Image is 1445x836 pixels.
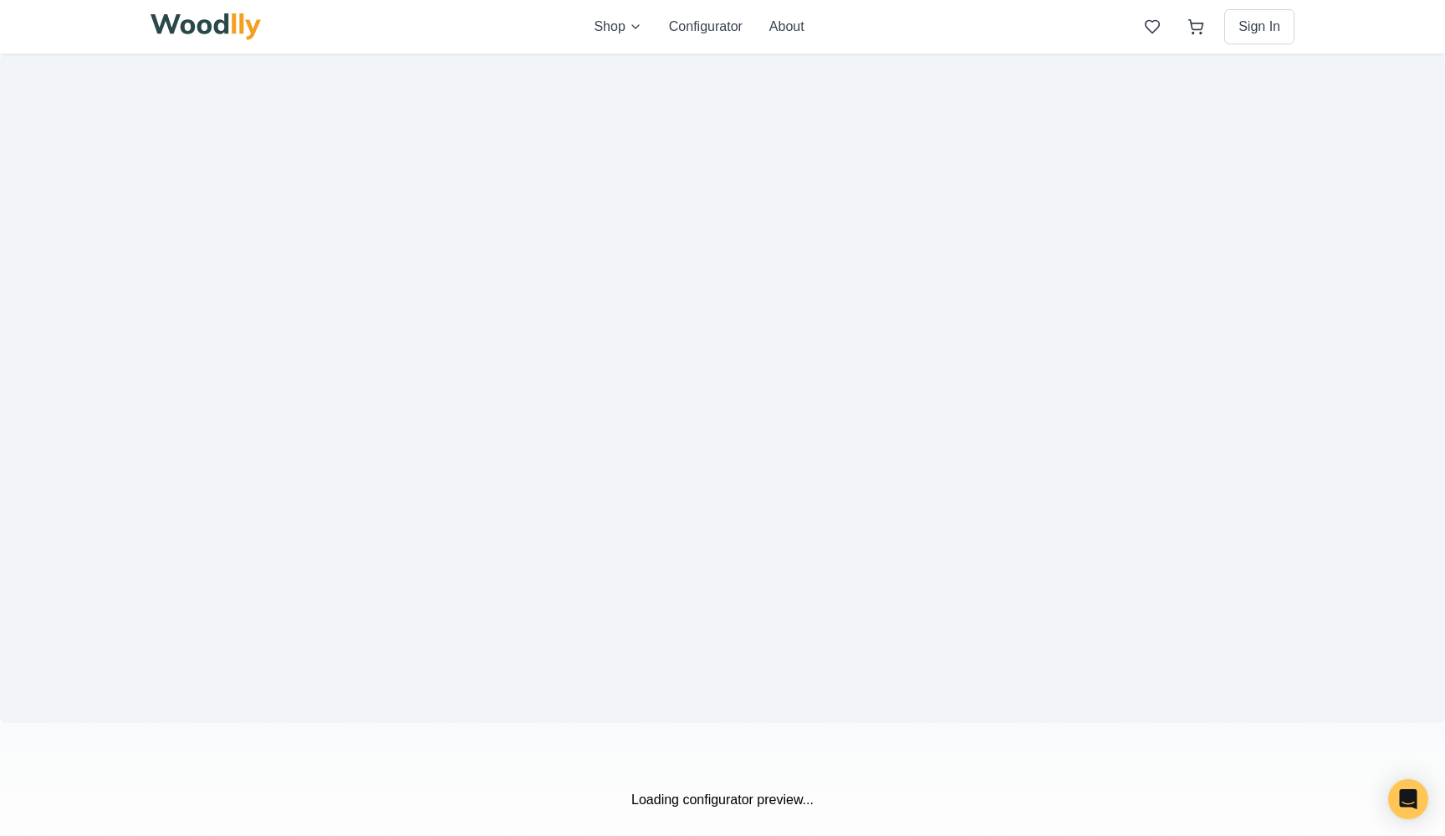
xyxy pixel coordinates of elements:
[669,17,743,37] button: Configurator
[769,17,804,37] button: About
[1224,9,1294,44] button: Sign In
[1388,779,1428,819] div: Open Intercom Messenger
[594,17,641,37] button: Shop
[151,790,1294,810] p: Loading configurator preview...
[151,13,261,40] img: Woodlly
